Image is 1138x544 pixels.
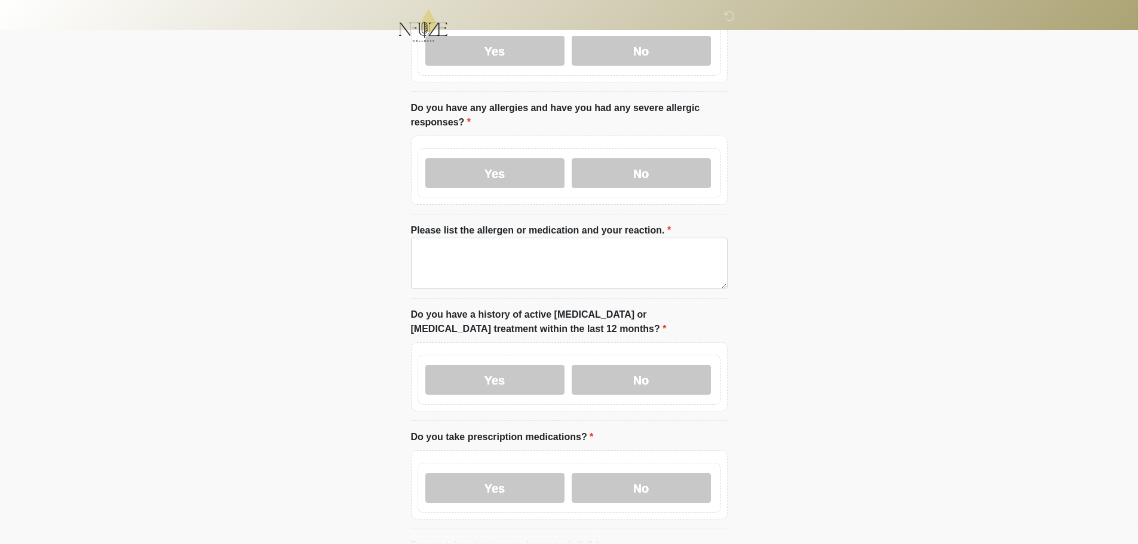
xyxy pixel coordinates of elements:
[425,365,565,395] label: Yes
[399,9,448,42] img: NFuze Wellness Logo
[572,158,711,188] label: No
[411,223,671,238] label: Please list the allergen or medication and your reaction.
[572,36,711,66] label: No
[425,473,565,503] label: Yes
[411,308,728,336] label: Do you have a history of active [MEDICAL_DATA] or [MEDICAL_DATA] treatment within the last 12 mon...
[572,365,711,395] label: No
[425,158,565,188] label: Yes
[411,101,728,130] label: Do you have any allergies and have you had any severe allergic responses?
[411,430,594,444] label: Do you take prescription medications?
[425,36,565,66] label: Yes
[572,473,711,503] label: No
